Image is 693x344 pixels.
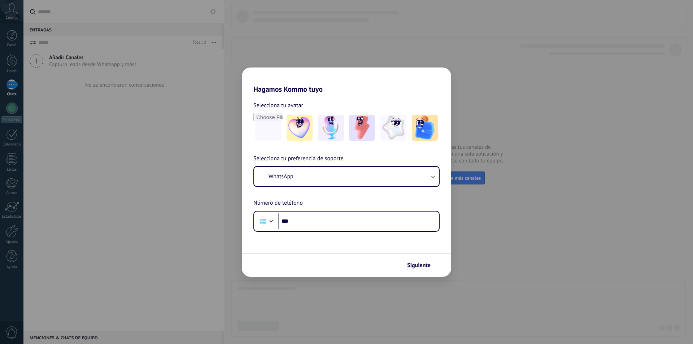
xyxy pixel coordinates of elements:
img: -5.jpeg [412,115,438,141]
span: WhatsApp [269,173,293,180]
img: -2.jpeg [318,115,344,141]
div: Argentina: + 54 [256,214,270,229]
img: -1.jpeg [287,115,313,141]
span: Selecciona tu preferencia de soporte [253,154,344,164]
button: Siguiente [404,259,440,271]
img: -4.jpeg [380,115,406,141]
span: Selecciona tu avatar [253,101,303,110]
span: Número de teléfono [253,199,303,208]
h2: Hagamos Kommo tuyo [242,68,451,93]
span: Siguiente [407,263,431,268]
img: -3.jpeg [349,115,375,141]
button: WhatsApp [254,167,439,186]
